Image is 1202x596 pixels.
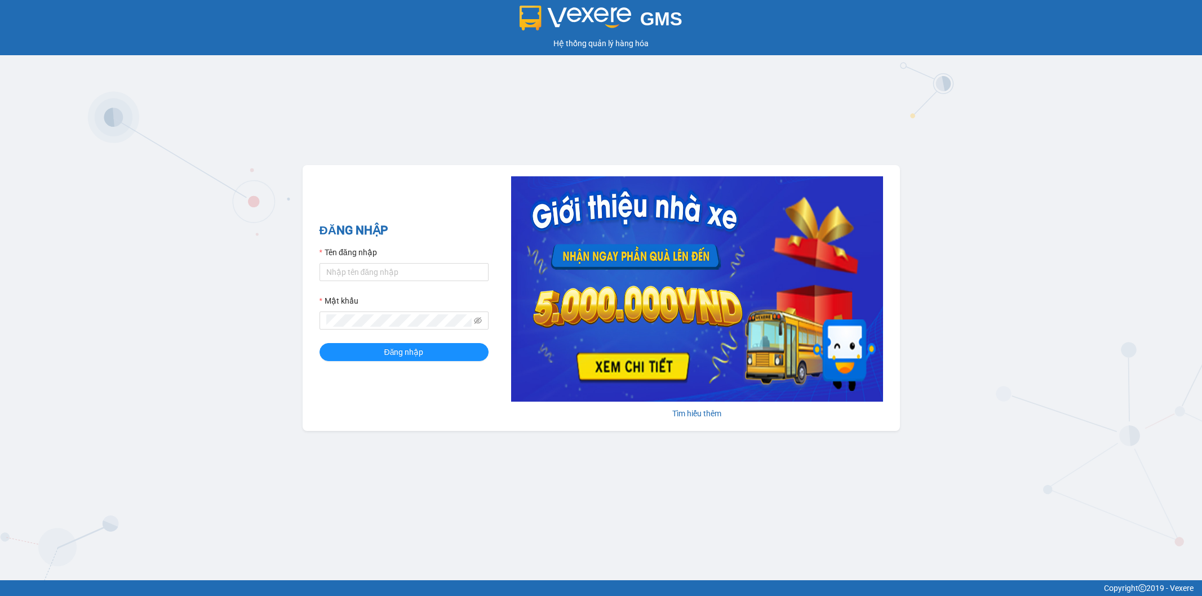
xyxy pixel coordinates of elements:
[474,317,482,324] span: eye-invisible
[3,37,1199,50] div: Hệ thống quản lý hàng hóa
[326,314,472,327] input: Mật khẩu
[320,343,489,361] button: Đăng nhập
[1138,584,1146,592] span: copyright
[320,263,489,281] input: Tên đăng nhập
[320,246,377,259] label: Tên đăng nhập
[511,407,883,420] div: Tìm hiểu thêm
[520,6,631,30] img: logo 2
[320,295,358,307] label: Mật khẩu
[320,221,489,240] h2: ĐĂNG NHẬP
[384,346,424,358] span: Đăng nhập
[520,17,682,26] a: GMS
[640,8,682,29] span: GMS
[8,582,1194,594] div: Copyright 2019 - Vexere
[511,176,883,402] img: banner-0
